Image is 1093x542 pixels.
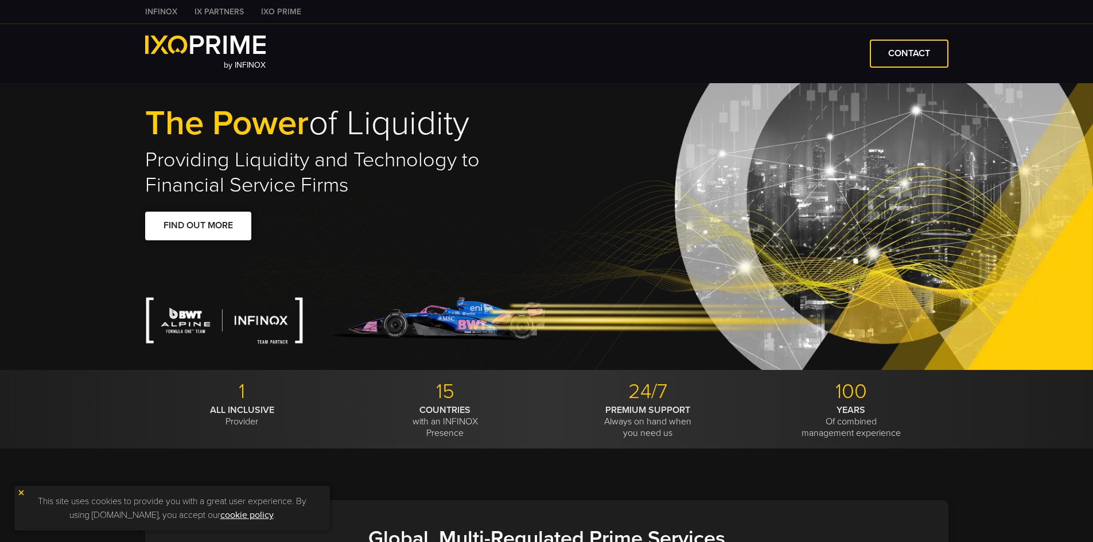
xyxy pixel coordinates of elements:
img: yellow close icon [17,489,25,497]
span: by INFINOX [224,60,266,70]
a: FIND OUT MORE [145,212,251,240]
p: 15 [348,379,542,404]
p: This site uses cookies to provide you with a great user experience. By using [DOMAIN_NAME], you a... [20,492,324,525]
h2: Providing Liquidity and Technology to Financial Service Firms [145,147,547,198]
p: 100 [754,379,948,404]
p: Of combined management experience [754,404,948,439]
h1: of Liquidity [145,106,547,142]
p: 1 [145,379,340,404]
span: The Power [145,103,309,144]
strong: PREMIUM SUPPORT [605,404,690,416]
p: Provider [145,404,340,427]
a: INFINOX [137,6,186,18]
p: Always on hand when you need us [551,404,745,439]
strong: COUNTRIES [419,404,470,416]
p: 24/7 [551,379,745,404]
a: IXO PRIME [252,6,310,18]
strong: ALL INCLUSIVE [210,404,274,416]
strong: YEARS [837,404,865,416]
a: CONTACT [870,40,948,68]
a: IX PARTNERS [186,6,252,18]
p: with an INFINOX Presence [348,404,542,439]
a: by INFINOX [145,36,266,72]
a: cookie policy [220,509,274,521]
